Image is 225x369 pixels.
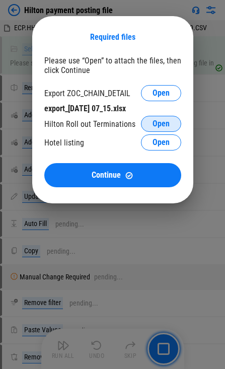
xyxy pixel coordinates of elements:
[153,138,170,146] span: Open
[125,171,133,180] img: Continue
[44,56,181,75] div: Please use “Open” to attach the files, then click Continue
[141,85,181,101] button: Open
[44,138,84,147] div: Hotel listing
[44,89,130,98] div: Export ZOC_CHAIN_DETAIL
[153,120,170,128] span: Open
[44,119,135,129] div: Hilton Roll out Terminations
[141,134,181,151] button: Open
[141,116,181,132] button: Open
[44,163,181,187] button: ContinueContinue
[44,104,181,113] div: export_[DATE] 07_15.xlsx
[153,89,170,97] span: Open
[92,171,121,179] span: Continue
[44,32,181,42] div: Required files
